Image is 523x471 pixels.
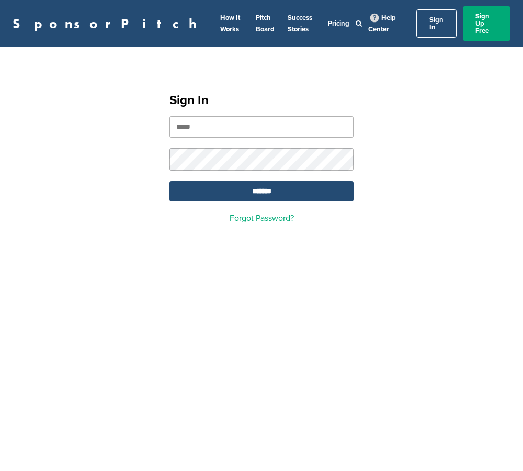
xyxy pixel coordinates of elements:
a: SponsorPitch [13,17,203,30]
a: Sign Up Free [463,6,510,41]
a: Pricing [328,19,349,28]
a: Pitch Board [256,14,275,33]
a: Sign In [416,9,457,38]
a: Forgot Password? [230,213,294,223]
a: How It Works [220,14,240,33]
a: Success Stories [288,14,312,33]
h1: Sign In [169,91,354,110]
a: Help Center [368,12,396,36]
